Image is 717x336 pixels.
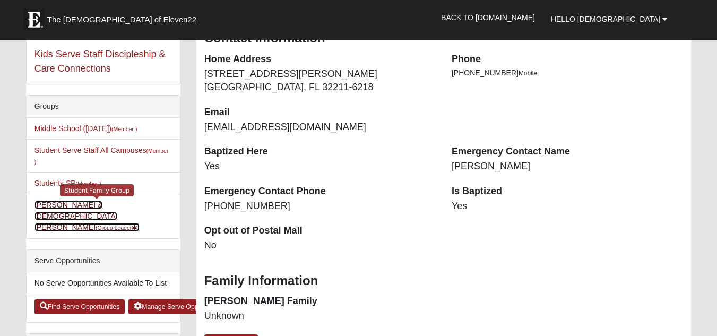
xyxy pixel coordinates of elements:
dd: [EMAIL_ADDRESS][DOMAIN_NAME] [204,120,436,134]
span: Hello [DEMOGRAPHIC_DATA] [551,15,660,23]
dd: [PHONE_NUMBER] [204,200,436,213]
a: Students SP(Member ) [34,179,101,187]
span: Mobile [519,70,537,77]
div: Serve Opportunities [27,250,180,272]
li: No Serve Opportunities Available To List [27,272,180,294]
small: (Member ) [111,126,137,132]
span: The [DEMOGRAPHIC_DATA] of Eleven22 [47,14,196,25]
a: The [DEMOGRAPHIC_DATA] of Eleven22 [18,4,230,30]
a: Back to [DOMAIN_NAME] [433,4,543,31]
dt: [PERSON_NAME] Family [204,295,436,308]
dd: [PERSON_NAME] [452,160,683,174]
a: Hello [DEMOGRAPHIC_DATA] [543,6,675,32]
a: Student Serve Staff All Campuses(Member ) [34,146,169,166]
dt: Phone [452,53,683,66]
h3: Family Information [204,273,684,289]
div: Student Family Group [60,184,134,196]
dt: Opt out of Postal Mail [204,224,436,238]
small: (Member ) [76,180,101,187]
dd: Yes [204,160,436,174]
dt: Is Baptized [452,185,683,199]
img: Eleven22 logo [23,9,45,30]
a: Find Serve Opportunities [34,299,125,314]
dt: Email [204,106,436,119]
div: Groups [27,96,180,118]
dt: Emergency Contact Phone [204,185,436,199]
a: Manage Serve Opportunities [128,299,230,314]
a: Kids Serve Staff Discipleship & Care Connections [34,49,166,74]
dt: Baptized Here [204,145,436,159]
a: [PERSON_NAME] & [DEMOGRAPHIC_DATA][PERSON_NAME](Group Leader) [34,201,140,231]
li: [PHONE_NUMBER] [452,67,683,79]
dd: No [204,239,436,253]
dd: Yes [452,200,683,213]
dd: [STREET_ADDRESS][PERSON_NAME] [GEOGRAPHIC_DATA], FL 32211-6218 [204,67,436,94]
dt: Emergency Contact Name [452,145,683,159]
dt: Home Address [204,53,436,66]
dd: Unknown [204,309,436,323]
small: (Group Leader ) [96,225,140,231]
a: Middle School ([DATE])(Member ) [34,124,137,133]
